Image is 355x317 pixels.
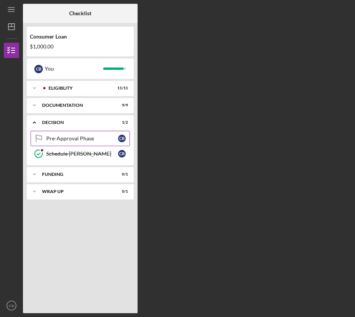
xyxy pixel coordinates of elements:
[42,172,109,177] div: Funding
[69,10,91,16] b: Checklist
[45,62,103,75] div: You
[30,34,131,40] div: Consumer Loan
[4,298,19,313] button: CB
[114,172,128,177] div: 0 / 1
[114,86,128,90] div: 11 / 11
[42,103,109,108] div: Documentation
[118,135,126,142] div: C B
[114,120,128,125] div: 1 / 2
[34,65,43,73] div: C B
[49,86,109,90] div: Eligiblity
[118,150,126,158] div: C B
[31,146,130,161] a: Schedule [PERSON_NAME]CB
[9,304,14,308] text: CB
[30,43,131,50] div: $1,000.00
[114,189,128,194] div: 0 / 1
[46,135,118,142] div: Pre-Approval Phase
[42,120,109,125] div: Decision
[42,189,109,194] div: Wrap up
[46,151,118,157] div: Schedule [PERSON_NAME]
[31,131,130,146] a: Pre-Approval PhaseCB
[114,103,128,108] div: 9 / 9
